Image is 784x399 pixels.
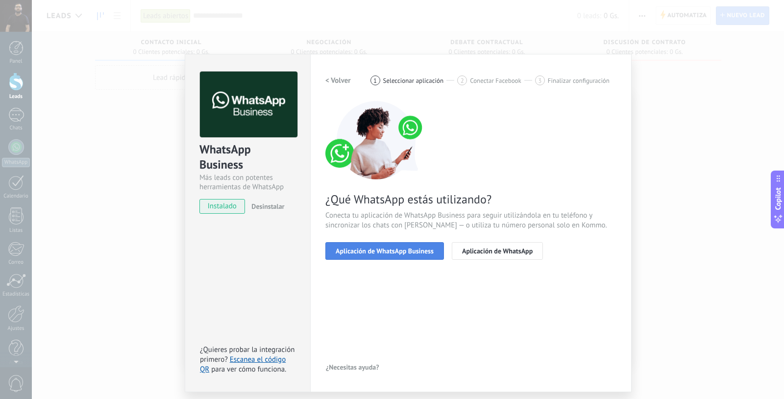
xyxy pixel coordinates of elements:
[325,242,444,260] button: Aplicación de WhatsApp Business
[325,211,616,230] span: Conecta tu aplicación de WhatsApp Business para seguir utilizándola en tu teléfono y sincronizar ...
[251,202,284,211] span: Desinstalar
[325,192,616,207] span: ¿Qué WhatsApp estás utilizando?
[211,365,286,374] span: para ver cómo funciona.
[200,355,286,374] a: Escanea el código QR
[325,101,428,179] img: connect number
[325,360,380,374] button: ¿Necesitas ayuda?
[548,77,610,84] span: Finalizar configuración
[199,173,296,192] div: Más leads con potentes herramientas de WhatsApp
[325,72,351,89] button: < Volver
[199,142,296,173] div: WhatsApp Business
[461,76,464,85] span: 2
[200,345,295,364] span: ¿Quieres probar la integración primero?
[325,76,351,85] h2: < Volver
[462,248,533,254] span: Aplicación de WhatsApp
[383,77,444,84] span: Seleccionar aplicación
[373,76,377,85] span: 1
[247,199,284,214] button: Desinstalar
[200,72,297,138] img: logo_main.png
[470,77,521,84] span: Conectar Facebook
[200,199,245,214] span: instalado
[336,248,434,254] span: Aplicación de WhatsApp Business
[326,364,379,371] span: ¿Necesitas ayuda?
[773,188,783,210] span: Copilot
[452,242,543,260] button: Aplicación de WhatsApp
[538,76,541,85] span: 3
